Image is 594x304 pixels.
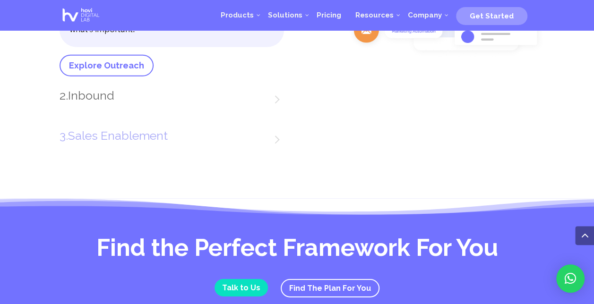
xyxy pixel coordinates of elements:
a: Products [214,1,261,29]
span: Get Started [470,12,514,20]
a: Talk to Us [215,279,268,296]
a: Pricing [310,1,348,29]
span: Company [408,11,442,19]
h3: 2. [60,89,284,117]
span: Products [221,11,254,19]
a: Sales Enablement [68,128,168,143]
a: Resources [348,1,401,29]
a: Company [401,1,449,29]
span: Solutions [268,11,302,19]
span: Pricing [317,11,341,19]
h3: 3. [60,129,284,157]
a: Find The Plan For You [281,279,379,297]
h2: Find the Perfect Framework For You [60,235,535,265]
a: Inbound [68,88,114,102]
a: Solutions [261,1,310,29]
span: Resources [355,11,394,19]
a: Explore Outreach [60,55,154,76]
a: Get Started [456,8,527,22]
